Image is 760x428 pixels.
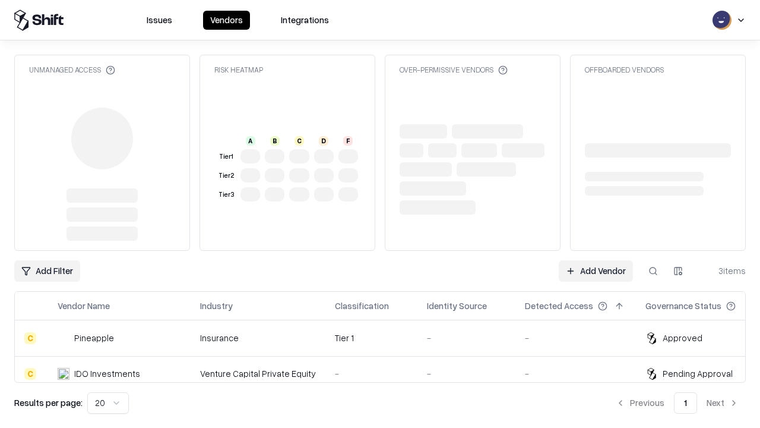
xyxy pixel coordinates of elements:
button: Vendors [203,11,250,30]
button: 1 [674,392,697,414]
div: Insurance [200,332,316,344]
div: Risk Heatmap [214,65,263,75]
div: 3 items [698,265,746,277]
img: IDO Investments [58,368,69,380]
button: Integrations [274,11,336,30]
div: F [343,136,353,146]
div: Tier 1 [217,152,236,162]
p: Results per page: [14,396,83,409]
div: Vendor Name [58,300,110,312]
div: Tier 3 [217,190,236,200]
div: B [270,136,280,146]
div: IDO Investments [74,367,140,380]
div: Classification [335,300,389,312]
div: C [294,136,304,146]
a: Add Vendor [559,260,633,282]
button: Add Filter [14,260,80,282]
div: Tier 1 [335,332,408,344]
div: Identity Source [427,300,487,312]
div: Over-Permissive Vendors [400,65,508,75]
div: A [246,136,255,146]
div: C [24,368,36,380]
div: C [24,332,36,344]
div: Governance Status [645,300,721,312]
div: D [319,136,328,146]
div: Approved [663,332,702,344]
div: Offboarded Vendors [585,65,664,75]
img: Pineapple [58,332,69,344]
div: Unmanaged Access [29,65,115,75]
div: - [335,367,408,380]
div: - [525,367,626,380]
div: - [427,367,506,380]
div: Pineapple [74,332,114,344]
div: Venture Capital Private Equity [200,367,316,380]
button: Issues [140,11,179,30]
div: Tier 2 [217,171,236,181]
nav: pagination [609,392,746,414]
div: Pending Approval [663,367,733,380]
div: Industry [200,300,233,312]
div: - [427,332,506,344]
div: Detected Access [525,300,593,312]
div: - [525,332,626,344]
